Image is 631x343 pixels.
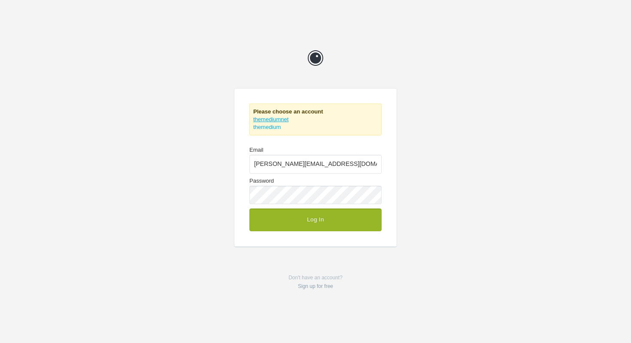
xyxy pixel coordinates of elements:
[253,124,281,130] a: themedium
[303,45,328,71] a: Prevue
[249,186,382,204] input: Password
[253,116,288,122] a: themediumnet
[298,283,333,289] a: Sign up for free
[234,273,397,291] p: Don't have an account?
[249,147,382,173] label: Email
[249,155,382,173] input: Email
[249,208,382,231] button: Log In
[253,108,323,115] strong: Please choose an account
[249,178,382,204] label: Password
